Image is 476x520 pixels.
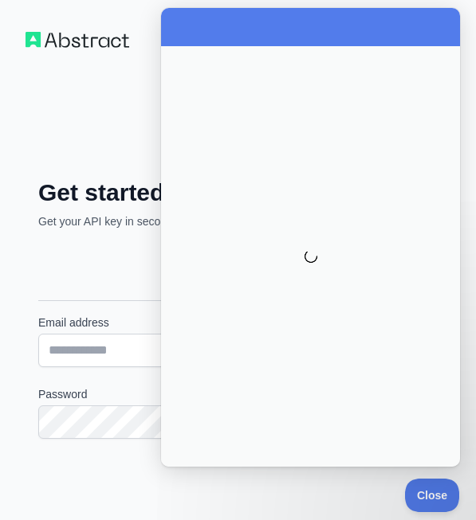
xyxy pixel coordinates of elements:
[38,178,438,207] h2: Get started
[405,479,460,512] iframe: Help Scout Beacon - Close
[26,32,129,48] img: Workflow
[38,315,438,330] label: Email address
[30,247,285,282] iframe: Sign in with Google Button
[117,458,360,520] iframe: reCAPTCHA
[161,8,460,467] iframe: Help Scout Beacon - Live Chat, Contact Form, and Knowledge Base
[38,386,438,402] label: Password
[38,213,438,229] p: Get your API key in seconds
